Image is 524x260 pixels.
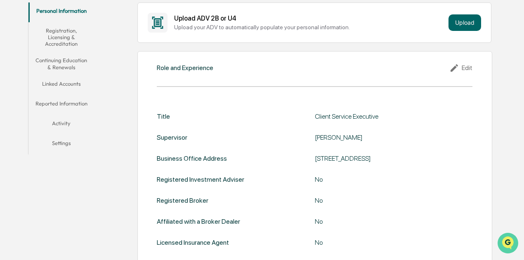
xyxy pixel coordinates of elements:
div: Client Service Executive [315,112,473,120]
div: Supervisor [157,134,187,141]
div: We're available if you need us! [28,71,104,77]
div: Licensed Insurance Agent [157,239,229,246]
span: Data Lookup [17,119,52,127]
button: Continuing Education & Renewals [28,52,94,75]
button: Activity [28,115,94,135]
div: Upload ADV 2B or U4 [174,14,445,22]
div: Registered Investment Adviser [157,176,244,183]
button: Settings [28,135,94,155]
div: Start new chat [28,63,135,71]
div: [PERSON_NAME] [315,134,473,141]
div: No [315,176,473,183]
a: 🗄️Attestations [57,100,106,115]
a: 🖐️Preclearance [5,100,57,115]
button: Registration, Licensing & Accreditation [28,22,94,52]
div: Affiliated with a Broker Dealer [157,218,240,225]
a: Powered byPylon [58,139,100,145]
div: Upload your ADV to automatically populate your personal information. [174,24,445,30]
button: Start new chat [140,65,150,75]
button: Reported Information [28,95,94,115]
div: [STREET_ADDRESS] [315,155,473,162]
div: No [315,239,473,246]
div: Title [157,112,170,120]
a: 🔎Data Lookup [5,116,55,131]
div: secondary tabs example [28,2,94,155]
img: 1746055101610-c473b297-6a78-478c-a979-82029cc54cd1 [8,63,23,77]
button: Personal Information [28,2,94,22]
span: Preclearance [17,103,53,112]
span: Attestations [68,103,102,112]
div: No [315,197,473,204]
div: 🗄️ [60,104,66,111]
div: No [315,218,473,225]
span: Pylon [82,139,100,145]
div: Registered Broker [157,197,208,204]
div: Edit [449,63,472,73]
div: Business Office Address [157,155,227,162]
div: Role and Experience [157,64,213,72]
iframe: Open customer support [498,233,520,255]
p: How can we help? [8,17,150,30]
div: 🖐️ [8,104,15,111]
div: 🔎 [8,120,15,126]
button: Linked Accounts [28,75,94,95]
button: Upload [448,14,481,31]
